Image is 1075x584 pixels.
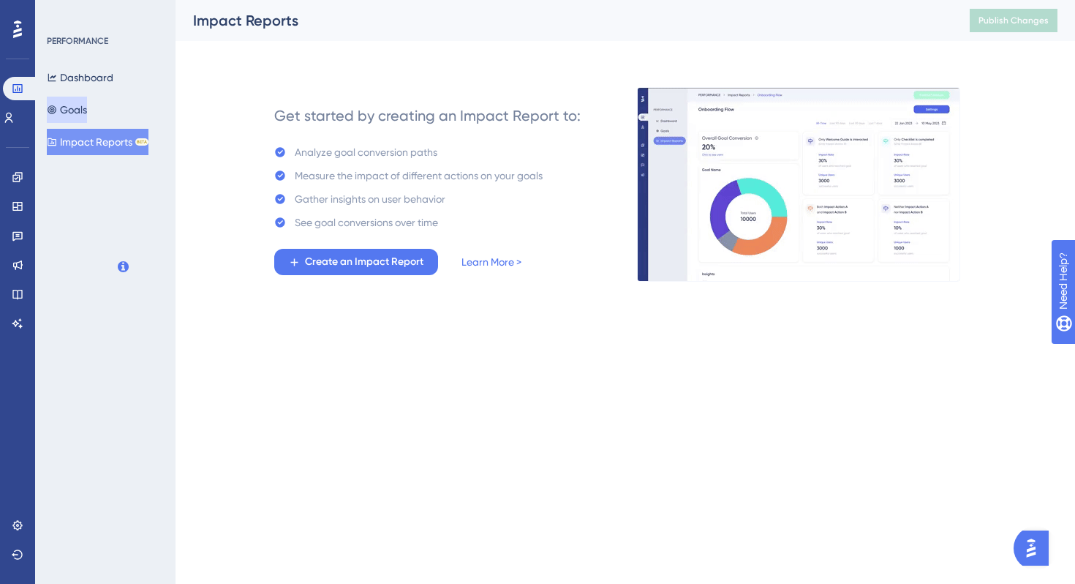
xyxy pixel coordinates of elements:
[637,87,960,282] img: e8cc2031152ba83cd32f6b7ecddf0002.gif
[295,167,543,184] div: Measure the impact of different actions on your goals
[135,138,148,146] div: BETA
[305,253,423,271] span: Create an Impact Report
[461,253,521,271] a: Learn More >
[34,4,91,21] span: Need Help?
[193,10,933,31] div: Impact Reports
[1014,526,1057,570] iframe: UserGuiding AI Assistant Launcher
[295,143,437,161] div: Analyze goal conversion paths
[47,97,87,123] button: Goals
[970,9,1057,32] button: Publish Changes
[295,214,438,231] div: See goal conversions over time
[274,249,438,275] button: Create an Impact Report
[47,64,113,91] button: Dashboard
[47,35,108,47] div: PERFORMANCE
[274,105,581,126] div: Get started by creating an Impact Report to:
[978,15,1049,26] span: Publish Changes
[47,129,148,155] button: Impact ReportsBETA
[295,190,445,208] div: Gather insights on user behavior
